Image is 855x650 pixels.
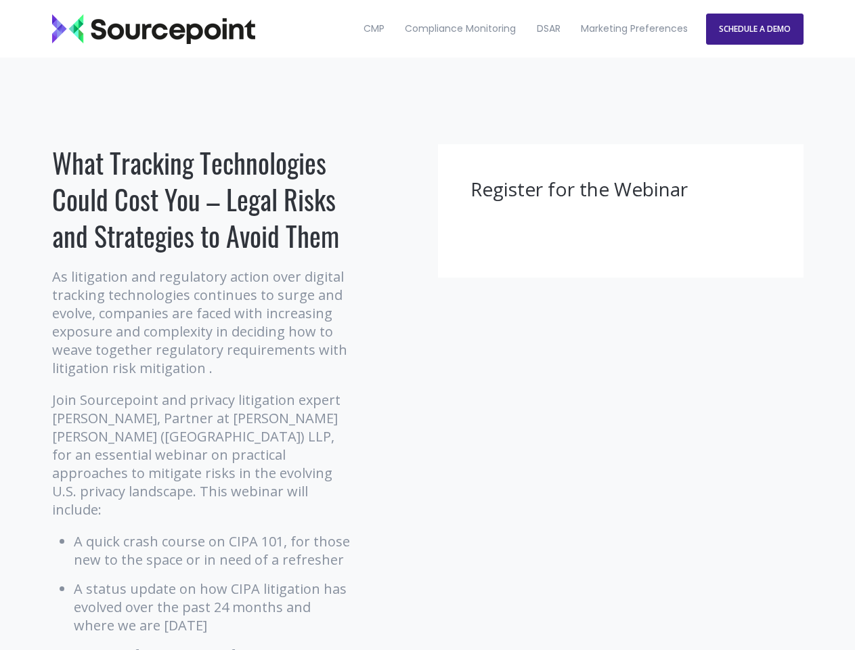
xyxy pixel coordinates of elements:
[706,14,804,45] a: SCHEDULE A DEMO
[52,144,353,254] h1: What Tracking Technologies Could Cost You – Legal Risks and Strategies to Avoid Them
[74,532,353,569] li: A quick crash course on CIPA 101, for those new to the space or in need of a refresher
[74,580,353,634] li: A status update on how CIPA litigation has evolved over the past 24 months and where we are [DATE]
[52,391,353,519] p: Join Sourcepoint and privacy litigation expert [PERSON_NAME], Partner at [PERSON_NAME] [PERSON_NA...
[52,14,255,44] img: Sourcepoint_logo_black_transparent (2)-2
[52,267,353,377] p: As litigation and regulatory action over digital tracking technologies continues to surge and evo...
[470,177,771,202] h3: Register for the Webinar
